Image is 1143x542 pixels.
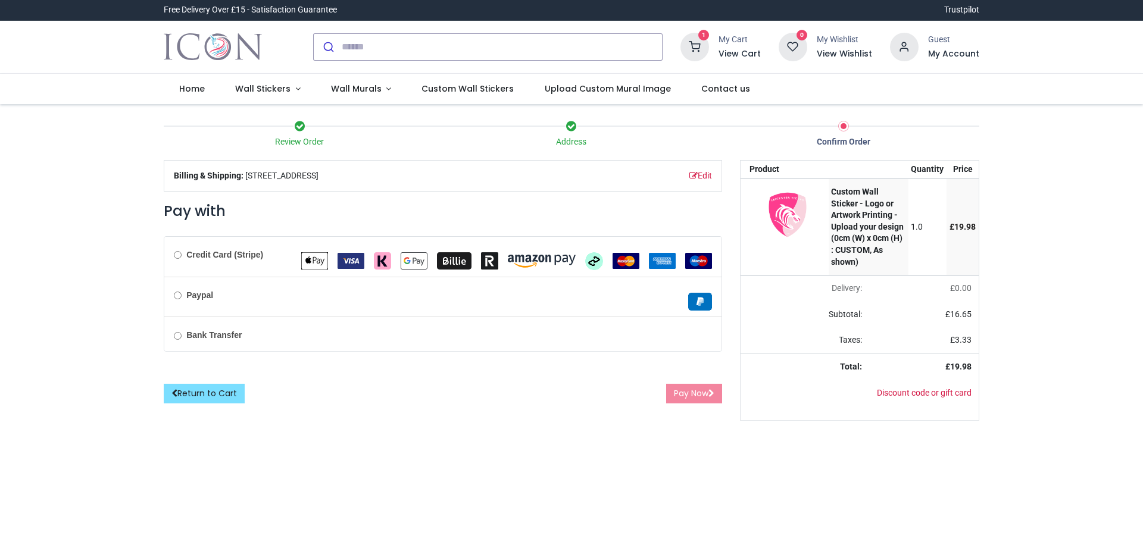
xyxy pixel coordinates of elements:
[314,34,342,60] button: Submit
[911,221,944,233] div: 1.0
[164,136,436,148] div: Review Order
[164,4,337,16] div: Free Delivery Over £15 - Satisfaction Guarantee
[174,292,182,299] input: Paypal
[741,302,869,328] td: Subtotal:
[719,48,761,60] a: View Cart
[508,255,576,265] span: Amazon Pay
[908,161,947,178] th: Quantity
[437,255,471,265] span: Billie
[174,251,182,259] input: Credit Card (Stripe)
[831,187,904,267] strong: Custom Wall Sticker - Logo or Artwork Printing - Upload your design (0cm (W) x 0cm (H) : CUSTOM, ...
[950,309,972,319] span: 16.65
[331,83,382,95] span: Wall Murals
[698,30,710,41] sup: 1
[301,255,328,265] span: Apple Pay
[164,30,262,64] img: Icon Wall Stickers
[945,362,972,371] strong: £
[877,388,972,397] a: Discount code or gift card
[436,136,708,148] div: Address
[186,250,263,259] b: Credit Card (Stripe)
[179,83,205,95] span: Home
[685,255,712,265] span: Maestro
[707,136,979,148] div: Confirm Order
[437,252,471,270] img: Billie
[338,253,364,269] img: VISA
[817,34,872,46] div: My Wishlist
[944,4,979,16] a: Trustpilot
[613,255,639,265] span: MasterCard
[955,335,972,344] span: 3.33
[701,83,750,95] span: Contact us
[481,255,498,265] span: Revolut Pay
[401,255,427,265] span: Google Pay
[950,335,972,344] span: £
[749,186,826,243] img: AAAAAZJREFUAwDbjC9fRtDDGgAAAABJRU5ErkJggg==
[585,252,603,270] img: Afterpay Clearpay
[817,48,872,60] a: View Wishlist
[689,170,712,182] a: Edit
[613,253,639,269] img: MasterCard
[649,255,676,265] span: American Express
[950,222,976,231] span: £
[481,252,498,270] img: Revolut Pay
[508,255,576,268] img: Amazon Pay
[235,83,291,95] span: Wall Stickers
[928,34,979,46] div: Guest
[947,161,979,178] th: Price
[374,255,391,265] span: Klarna
[741,275,869,302] td: Delivery will be updated after choosing a new delivery method
[649,253,676,269] img: American Express
[688,296,712,305] span: Paypal
[945,309,972,319] span: £
[401,252,427,270] img: Google Pay
[186,330,242,340] b: Bank Transfer
[374,252,391,270] img: Klarna
[955,283,972,293] span: 0.00
[186,290,213,300] b: Paypal
[338,255,364,265] span: VISA
[245,170,318,182] span: [STREET_ADDRESS]
[779,41,807,51] a: 0
[174,332,182,340] input: Bank Transfer
[954,222,976,231] span: 19.98
[174,171,243,180] b: Billing & Shipping:
[220,74,316,105] a: Wall Stickers
[719,34,761,46] div: My Cart
[585,255,603,265] span: Afterpay Clearpay
[164,30,262,64] a: Logo of Icon Wall Stickers
[164,384,245,404] a: Return to Cart
[545,83,671,95] span: Upload Custom Mural Image
[928,48,979,60] a: My Account
[741,161,829,178] th: Product
[164,201,722,221] h3: Pay with
[685,253,712,269] img: Maestro
[741,327,869,353] td: Taxes:
[301,252,328,270] img: Apple Pay
[688,293,712,311] img: Paypal
[840,362,862,371] strong: Total:
[680,41,709,51] a: 1
[316,74,407,105] a: Wall Murals
[797,30,808,41] sup: 0
[950,283,972,293] span: £
[421,83,514,95] span: Custom Wall Stickers
[950,362,972,371] span: 19.98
